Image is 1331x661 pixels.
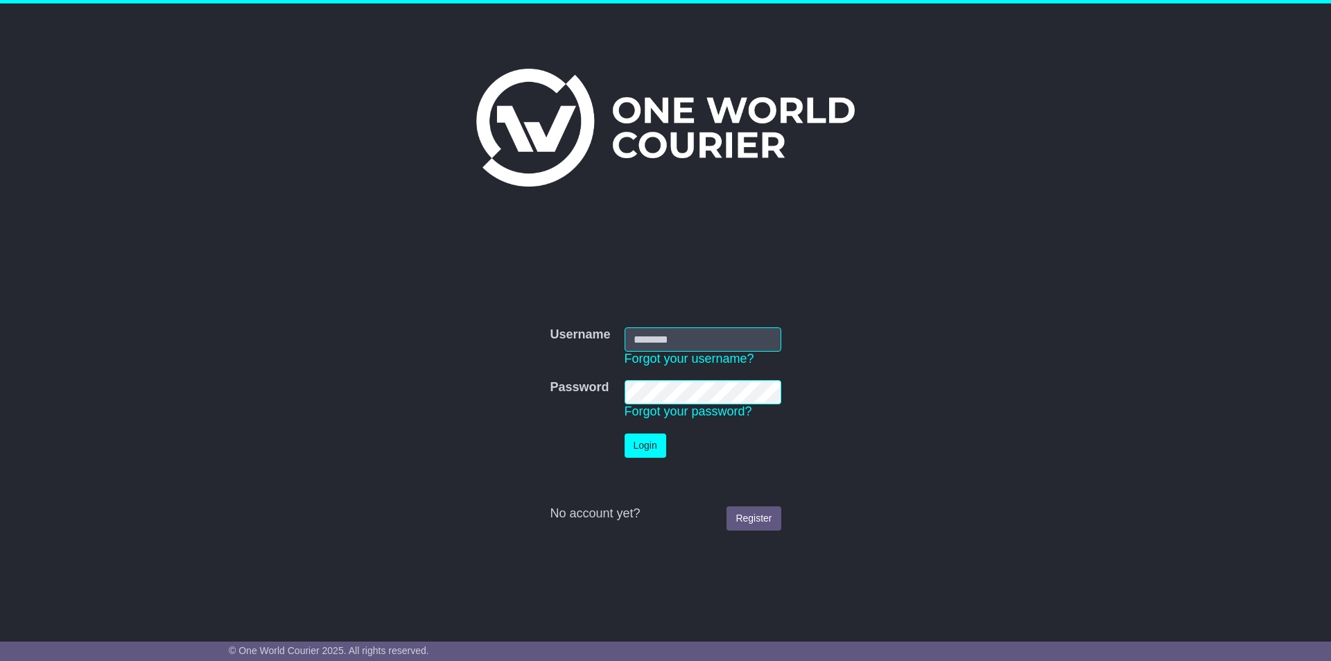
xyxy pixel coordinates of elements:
img: One World [476,69,855,187]
button: Login [625,433,666,458]
a: Forgot your username? [625,352,754,366]
a: Forgot your password? [625,404,752,418]
label: Username [550,327,610,343]
span: © One World Courier 2025. All rights reserved. [229,645,429,656]
label: Password [550,380,609,395]
a: Register [727,506,781,531]
div: No account yet? [550,506,781,522]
